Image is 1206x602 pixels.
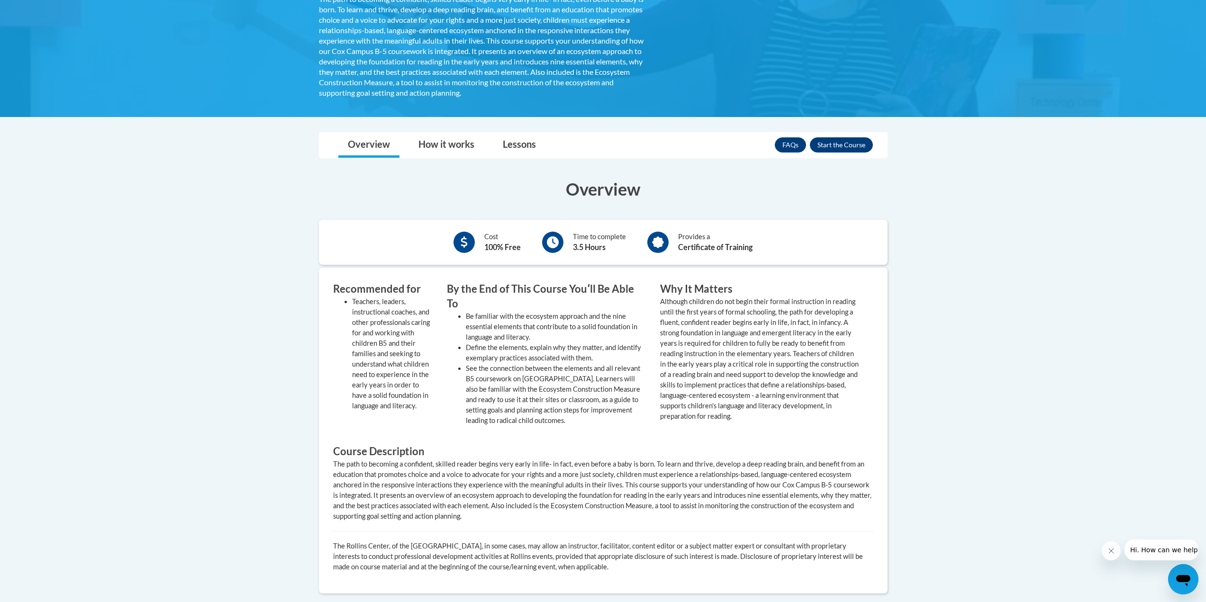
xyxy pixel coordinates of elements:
b: 100% Free [484,243,521,252]
h3: Overview [319,177,888,201]
h3: Why It Matters [660,282,859,297]
span: Hi. How can we help? [6,7,77,14]
div: Cost [484,232,521,253]
iframe: Message from company [1124,539,1198,560]
li: Teachers, leaders, instructional coaches, and other professionals caring for and working with chi... [352,297,433,411]
li: Be familiar with the ecosystem approach and the nine essential elements that contribute to a soli... [466,311,646,342]
h3: Recommended for [333,282,433,297]
div: Time to complete [573,232,626,253]
value: Although children do not begin their formal instruction in reading until the first years of forma... [660,297,859,420]
a: How it works [409,133,484,158]
b: Certificate of Training [678,243,753,252]
b: 3.5 Hours [573,243,606,252]
iframe: Close message [1102,541,1121,560]
li: Define the elements, explain why they matter, and identify exemplary practices associated with them. [466,342,646,363]
p: The Rollins Center, of the [GEOGRAPHIC_DATA], in some cases, may allow an instructor, facilitator... [333,541,873,572]
li: See the connection between the elements and all relevant B5 coursework on [GEOGRAPHIC_DATA]. Lear... [466,363,646,426]
button: Enroll [810,137,873,153]
div: The path to becoming a confident, skilled reader begins very early in life- in fact, even before ... [333,459,873,521]
a: Overview [338,133,399,158]
h3: Course Description [333,444,873,459]
a: FAQs [775,137,806,153]
div: Provides a [678,232,753,253]
h3: By the End of This Course Youʹll Be Able To [447,282,646,311]
iframe: Button to launch messaging window [1168,564,1198,594]
a: Lessons [493,133,545,158]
